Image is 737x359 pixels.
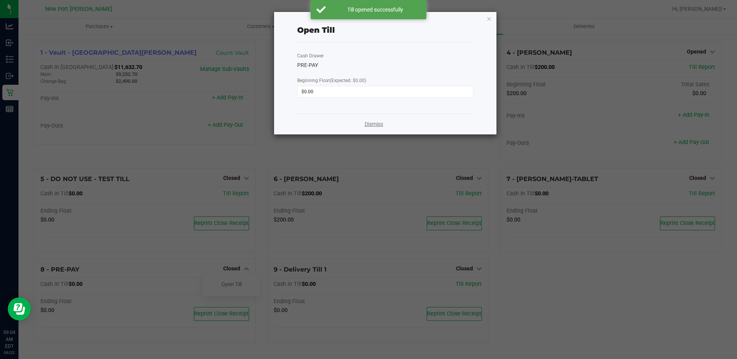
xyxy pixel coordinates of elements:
[330,6,421,13] div: Till opened successfully
[365,120,383,128] a: Dismiss
[297,24,335,36] div: Open Till
[8,297,31,320] iframe: Resource center
[297,52,324,59] label: Cash Drawer
[297,78,366,83] span: Beginning Float
[297,61,473,69] div: PRE-PAY
[330,78,366,83] span: (Expected: $0.00)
